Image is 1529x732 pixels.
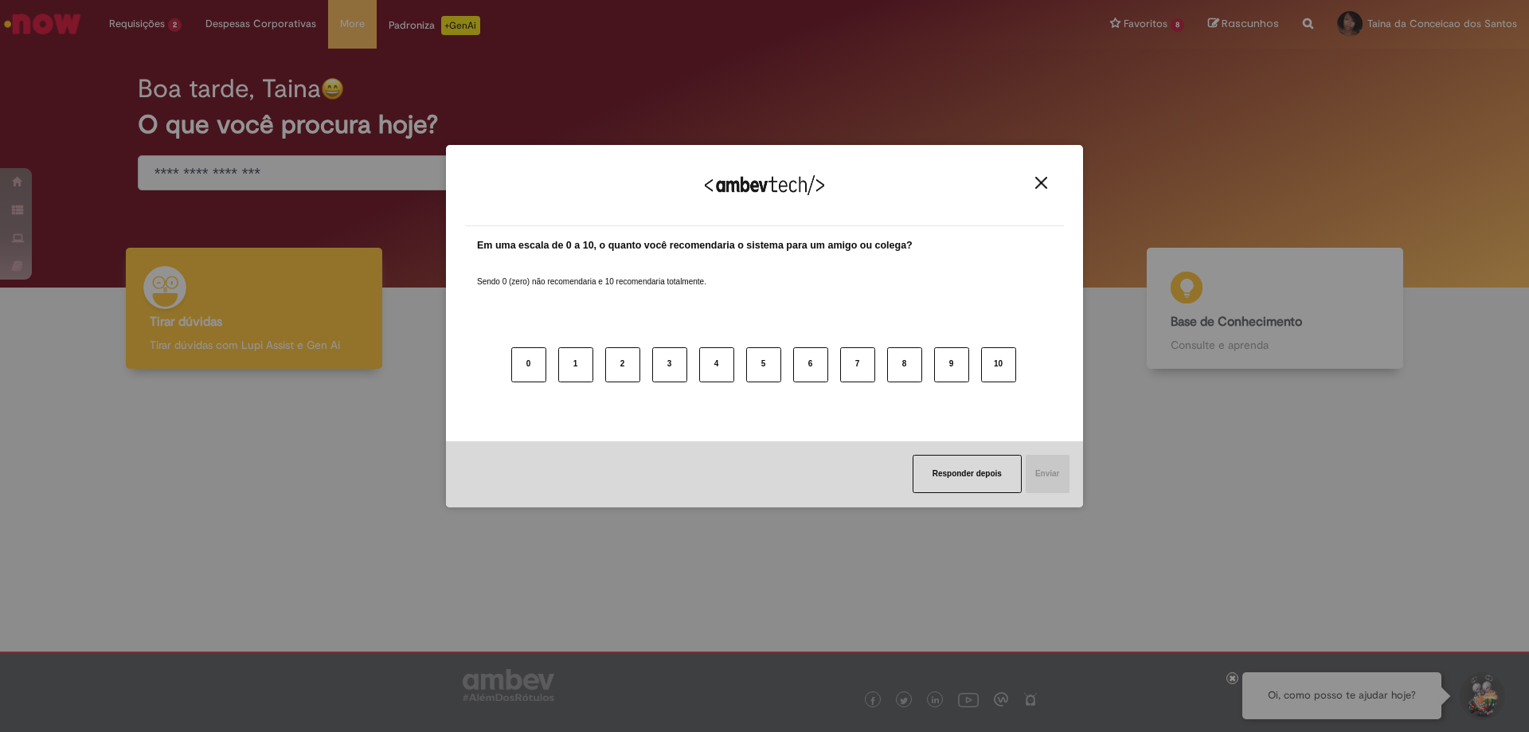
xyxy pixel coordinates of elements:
[934,347,969,382] button: 9
[511,347,546,382] button: 0
[558,347,593,382] button: 1
[913,455,1022,493] button: Responder depois
[746,347,781,382] button: 5
[1030,176,1052,190] button: Close
[477,257,706,288] label: Sendo 0 (zero) não recomendaria e 10 recomendaria totalmente.
[652,347,687,382] button: 3
[605,347,640,382] button: 2
[477,238,913,253] label: Em uma escala de 0 a 10, o quanto você recomendaria o sistema para um amigo ou colega?
[840,347,875,382] button: 7
[887,347,922,382] button: 8
[981,347,1016,382] button: 10
[699,347,734,382] button: 4
[705,175,824,195] img: Logo Ambevtech
[793,347,828,382] button: 6
[1035,177,1047,189] img: Close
